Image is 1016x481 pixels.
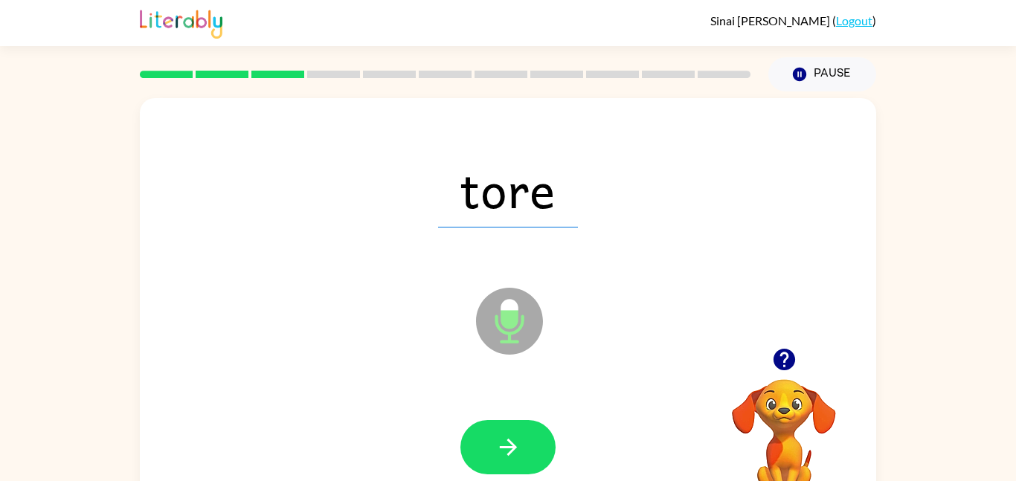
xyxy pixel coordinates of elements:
a: Logout [836,13,872,28]
button: Pause [768,57,876,91]
span: tore [438,150,578,227]
span: Sinai [PERSON_NAME] [710,13,832,28]
img: Literably [140,6,222,39]
div: ( ) [710,13,876,28]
